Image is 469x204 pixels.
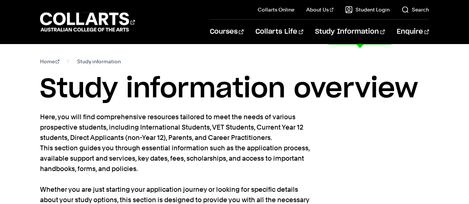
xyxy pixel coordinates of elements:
div: Go to homepage [40,11,135,33]
a: Home [40,56,60,67]
a: Enquire [397,20,429,44]
a: Study Information [315,20,385,44]
a: About Us [306,6,334,13]
h1: Study information overview [40,73,429,106]
span: Study information [77,56,121,67]
a: Collarts Life [255,20,303,44]
a: Student Login [345,6,390,13]
a: Collarts Online [258,6,294,13]
a: Search [402,6,429,13]
a: Courses [210,20,244,44]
